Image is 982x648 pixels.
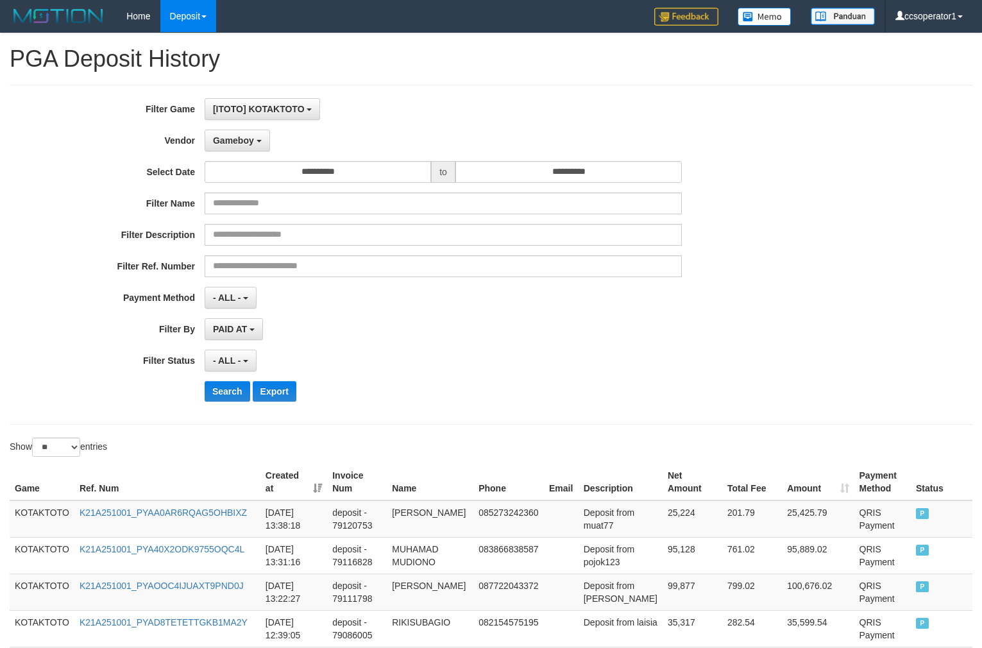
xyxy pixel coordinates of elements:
[916,545,929,556] span: PAID
[663,537,722,574] td: 95,128
[10,46,972,72] h1: PGA Deposit History
[205,98,320,120] button: [ITOTO] KOTAKTOTO
[722,574,782,610] td: 799.02
[253,381,296,402] button: Export
[387,464,473,500] th: Name
[10,438,107,457] label: Show entries
[473,537,544,574] td: 083866838587
[10,464,74,500] th: Game
[260,500,327,538] td: [DATE] 13:38:18
[327,537,387,574] td: deposit - 79116828
[213,324,247,334] span: PAID AT
[811,8,875,25] img: panduan.png
[579,574,663,610] td: Deposit from [PERSON_NAME]
[10,500,74,538] td: KOTAKTOTO
[911,464,972,500] th: Status
[663,610,722,647] td: 35,317
[213,293,241,303] span: - ALL -
[473,610,544,647] td: 082154575195
[916,618,929,629] span: PAID
[205,381,250,402] button: Search
[738,8,792,26] img: Button%20Memo.svg
[579,610,663,647] td: Deposit from laisia
[654,8,718,26] img: Feedback.jpg
[213,355,241,366] span: - ALL -
[854,500,911,538] td: QRIS Payment
[80,617,248,627] a: K21A251001_PYAD8TETETTGKB1MA2Y
[722,537,782,574] td: 761.02
[260,464,327,500] th: Created at: activate to sort column ascending
[431,161,455,183] span: to
[579,537,663,574] td: Deposit from pojok123
[74,464,260,500] th: Ref. Num
[473,464,544,500] th: Phone
[387,610,473,647] td: RIKISUBAGIO
[782,500,854,538] td: 25,425.79
[722,464,782,500] th: Total Fee
[663,500,722,538] td: 25,224
[80,581,244,591] a: K21A251001_PYAOOC4IJUAXT9PND0J
[387,537,473,574] td: MUHAMAD MUDIONO
[10,574,74,610] td: KOTAKTOTO
[260,537,327,574] td: [DATE] 13:31:16
[327,574,387,610] td: deposit - 79111798
[80,507,247,518] a: K21A251001_PYAA0AR6RQAG5OHBIXZ
[782,537,854,574] td: 95,889.02
[205,287,257,309] button: - ALL -
[260,610,327,647] td: [DATE] 12:39:05
[260,574,327,610] td: [DATE] 13:22:27
[782,464,854,500] th: Amount: activate to sort column ascending
[854,574,911,610] td: QRIS Payment
[327,610,387,647] td: deposit - 79086005
[579,464,663,500] th: Description
[473,500,544,538] td: 085273242360
[80,544,244,554] a: K21A251001_PYA40X2ODK9755OQC4L
[10,537,74,574] td: KOTAKTOTO
[854,610,911,647] td: QRIS Payment
[213,135,254,146] span: Gameboy
[387,574,473,610] td: [PERSON_NAME]
[205,130,270,151] button: Gameboy
[32,438,80,457] select: Showentries
[722,610,782,647] td: 282.54
[722,500,782,538] td: 201.79
[205,318,263,340] button: PAID AT
[916,508,929,519] span: PAID
[782,574,854,610] td: 100,676.02
[544,464,579,500] th: Email
[327,464,387,500] th: Invoice Num
[854,537,911,574] td: QRIS Payment
[663,464,722,500] th: Net Amount
[782,610,854,647] td: 35,599.54
[663,574,722,610] td: 99,877
[10,6,107,26] img: MOTION_logo.png
[387,500,473,538] td: [PERSON_NAME]
[205,350,257,371] button: - ALL -
[473,574,544,610] td: 087722043372
[916,581,929,592] span: PAID
[213,104,305,114] span: [ITOTO] KOTAKTOTO
[854,464,911,500] th: Payment Method
[327,500,387,538] td: deposit - 79120753
[579,500,663,538] td: Deposit from muat77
